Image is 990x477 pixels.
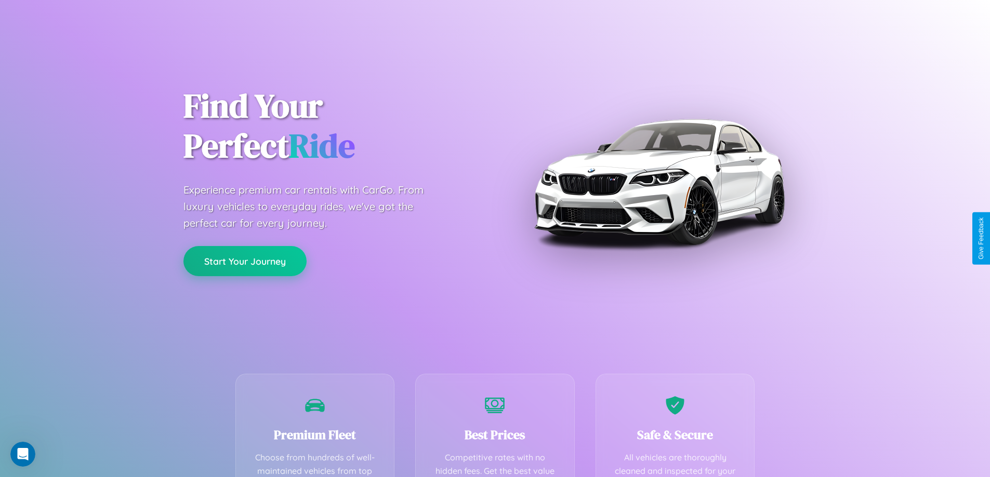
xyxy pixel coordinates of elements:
h3: Best Prices [431,426,559,443]
h1: Find Your Perfect [183,86,480,166]
h3: Premium Fleet [252,426,379,443]
button: Start Your Journey [183,246,307,276]
iframe: Intercom live chat [10,442,35,467]
p: Experience premium car rentals with CarGo. From luxury vehicles to everyday rides, we've got the ... [183,182,443,231]
span: Ride [289,123,355,168]
h3: Safe & Secure [612,426,739,443]
div: Give Feedback [978,217,985,260]
img: Premium BMW car rental vehicle [529,52,789,311]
